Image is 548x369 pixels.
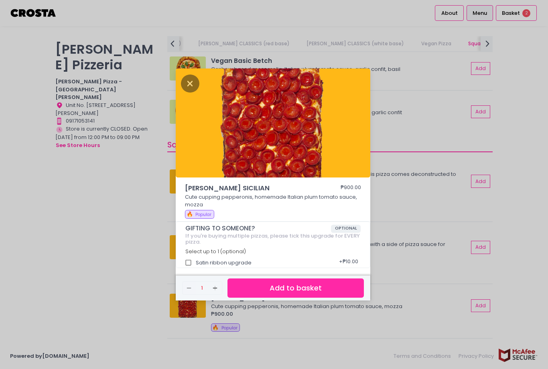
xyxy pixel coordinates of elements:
[181,79,199,87] button: Close
[341,183,361,193] div: ₱900.00
[331,225,361,233] span: OPTIONAL
[185,233,361,245] div: If you're buying multiple pizzas, please tick this upgrade for EVERY pizza.
[336,255,361,270] div: + ₱10.00
[185,225,331,232] span: GIFTING TO SOMEONE?
[176,69,370,177] img: RONI SICILIAN
[187,210,193,218] span: 🔥
[195,212,211,218] span: Popular
[185,193,361,209] p: Cute cupping pepperonis, homemade Italian plum tomato sauce, mozza
[185,183,317,193] span: [PERSON_NAME] SICILIAN
[227,278,364,298] button: Add to basket
[185,248,246,255] span: Select up to 1 (optional)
